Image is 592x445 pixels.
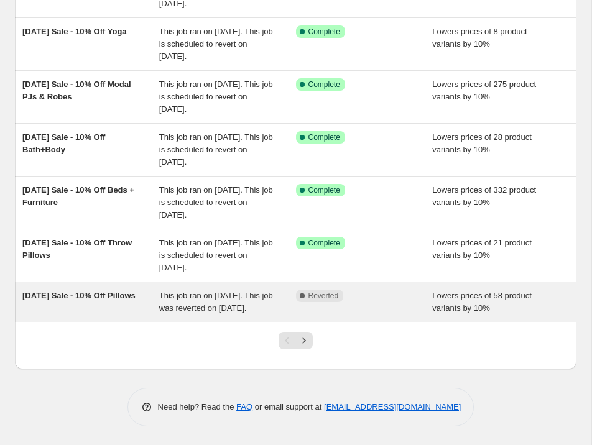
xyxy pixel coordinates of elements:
span: Need help? Read the [158,402,237,411]
span: Lowers prices of 275 product variants by 10% [432,80,536,101]
span: Lowers prices of 58 product variants by 10% [432,291,532,313]
span: Lowers prices of 28 product variants by 10% [432,132,532,154]
span: [DATE] Sale - 10% Off Pillows [22,291,136,300]
span: This job ran on [DATE]. This job was reverted on [DATE]. [159,291,273,313]
a: FAQ [236,402,252,411]
span: [DATE] Sale - 10% Off Beds + Furniture [22,185,134,207]
span: This job ran on [DATE]. This job is scheduled to revert on [DATE]. [159,27,273,61]
span: Lowers prices of 332 product variants by 10% [432,185,536,207]
span: Complete [308,185,340,195]
span: This job ran on [DATE]. This job is scheduled to revert on [DATE]. [159,238,273,272]
span: This job ran on [DATE]. This job is scheduled to revert on [DATE]. [159,80,273,114]
span: This job ran on [DATE]. This job is scheduled to revert on [DATE]. [159,132,273,167]
span: [DATE] Sale - 10% Off Yoga [22,27,127,36]
span: Lowers prices of 21 product variants by 10% [432,238,532,260]
a: [EMAIL_ADDRESS][DOMAIN_NAME] [324,402,461,411]
span: Complete [308,80,340,89]
span: Lowers prices of 8 product variants by 10% [432,27,527,48]
span: [DATE] Sale - 10% Off Bath+Body [22,132,105,154]
span: Complete [308,238,340,248]
nav: Pagination [279,332,313,349]
span: Complete [308,132,340,142]
span: This job ran on [DATE]. This job is scheduled to revert on [DATE]. [159,185,273,219]
button: Next [295,332,313,349]
span: or email support at [252,402,324,411]
span: [DATE] Sale - 10% Off Throw Pillows [22,238,132,260]
span: Reverted [308,291,339,301]
span: [DATE] Sale - 10% Off Modal PJs & Robes [22,80,131,101]
span: Complete [308,27,340,37]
